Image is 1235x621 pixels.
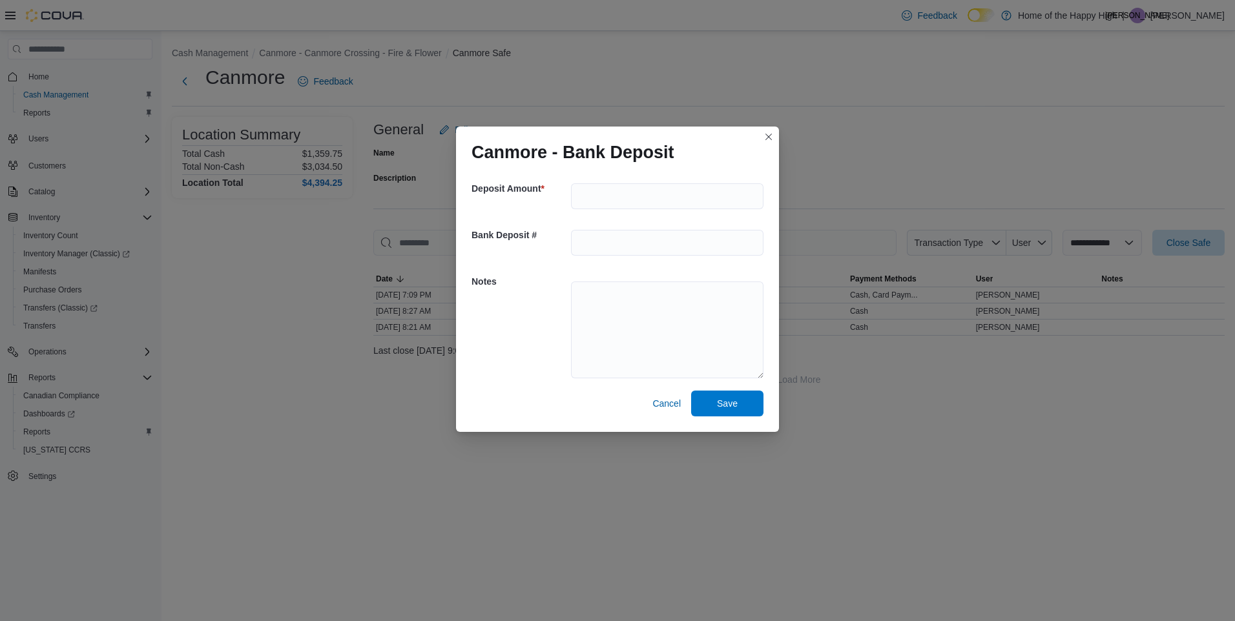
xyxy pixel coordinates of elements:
[472,222,568,248] h5: Bank Deposit #
[691,391,763,416] button: Save
[761,129,776,145] button: Closes this modal window
[652,397,681,410] span: Cancel
[472,269,568,294] h5: Notes
[472,176,568,201] h5: Deposit Amount
[647,391,686,416] button: Cancel
[717,397,738,410] span: Save
[472,142,674,163] h1: Canmore - Bank Deposit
